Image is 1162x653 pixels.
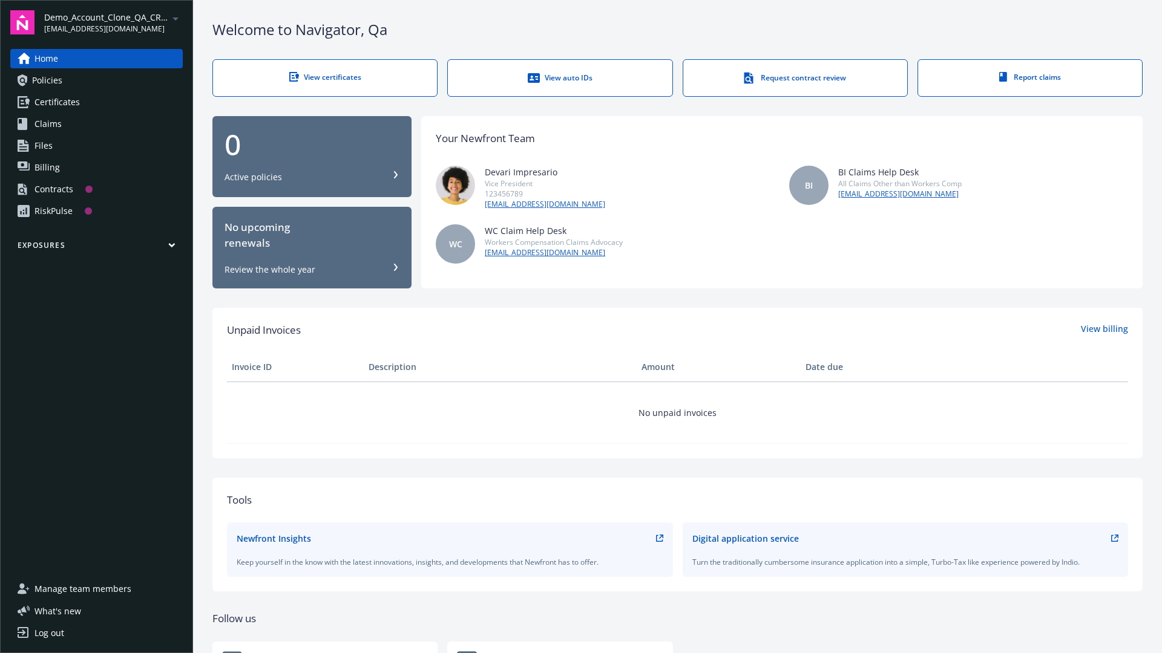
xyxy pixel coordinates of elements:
[212,19,1143,40] div: Welcome to Navigator , Qa
[364,352,637,382] th: Description
[436,131,535,146] div: Your Newfront Team
[485,247,623,258] a: [EMAIL_ADDRESS][DOMAIN_NAME]
[34,136,53,155] span: Files
[34,623,64,643] div: Log out
[637,352,801,382] th: Amount
[10,605,100,617] button: What's new
[34,605,81,617] span: What ' s new
[10,93,183,112] a: Certificates
[212,611,1143,626] div: Follow us
[225,130,399,159] div: 0
[692,557,1119,567] div: Turn the traditionally cumbersome insurance application into a simple, Turbo-Tax like experience ...
[212,116,412,198] button: 0Active policies
[227,322,301,338] span: Unpaid Invoices
[10,180,183,199] a: Contracts
[917,59,1143,97] a: Report claims
[436,166,475,205] img: photo
[1081,322,1128,338] a: View billing
[225,171,282,183] div: Active policies
[227,352,364,382] th: Invoice ID
[942,72,1118,82] div: Report claims
[168,11,183,25] a: arrowDropDown
[225,264,315,276] div: Review the whole year
[10,114,183,134] a: Claims
[32,71,62,90] span: Policies
[34,114,62,134] span: Claims
[485,199,605,210] a: [EMAIL_ADDRESS][DOMAIN_NAME]
[34,579,131,599] span: Manage team members
[10,158,183,177] a: Billing
[485,224,623,237] div: WC Claim Help Desk
[212,59,438,97] a: View certificates
[692,532,799,545] div: Digital application service
[485,237,623,247] div: Workers Compensation Claims Advocacy
[472,72,648,84] div: View auto IDs
[10,71,183,90] a: Policies
[707,72,883,84] div: Request contract review
[237,72,413,82] div: View certificates
[449,238,462,250] span: WC
[227,382,1128,443] td: No unpaid invoices
[10,10,34,34] img: navigator-logo.svg
[34,201,73,221] div: RiskPulse
[805,179,813,192] span: BI
[485,166,605,178] div: Devari Impresario
[838,166,962,178] div: BI Claims Help Desk
[485,189,605,199] div: 123456789
[10,201,183,221] a: RiskPulse
[225,219,399,252] div: No upcoming renewals
[34,49,58,68] span: Home
[683,59,908,97] a: Request contract review
[34,93,80,112] span: Certificates
[212,207,412,288] button: No upcomingrenewalsReview the whole year
[34,180,73,199] div: Contracts
[10,136,183,155] a: Files
[237,557,663,567] div: Keep yourself in the know with the latest innovations, insights, and developments that Newfront h...
[10,240,183,255] button: Exposures
[44,11,168,24] span: Demo_Account_Clone_QA_CR_Tests_Prospect
[227,492,1128,508] div: Tools
[44,10,183,34] button: Demo_Account_Clone_QA_CR_Tests_Prospect[EMAIL_ADDRESS][DOMAIN_NAME]arrowDropDown
[838,178,962,189] div: All Claims Other than Workers Comp
[447,59,672,97] a: View auto IDs
[10,579,183,599] a: Manage team members
[237,532,311,545] div: Newfront Insights
[44,24,168,34] span: [EMAIL_ADDRESS][DOMAIN_NAME]
[34,158,60,177] span: Billing
[801,352,937,382] th: Date due
[485,178,605,189] div: Vice President
[838,189,962,200] a: [EMAIL_ADDRESS][DOMAIN_NAME]
[10,49,183,68] a: Home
